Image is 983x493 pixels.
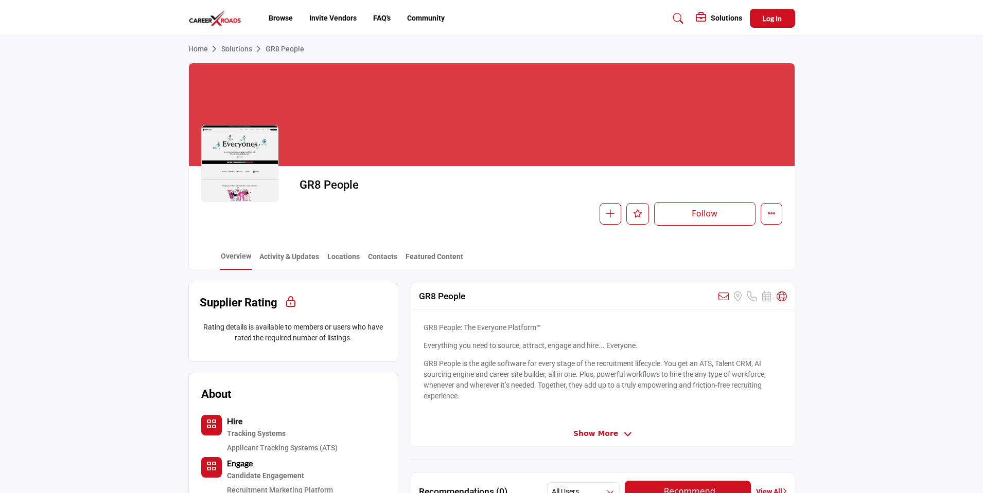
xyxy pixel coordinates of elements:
a: Search [663,10,690,27]
b: Hire [227,416,242,426]
a: Engage [227,460,253,468]
a: Solutions [221,45,266,53]
div: Solutions [696,12,742,25]
a: Contacts [367,251,398,269]
button: Category Icon [201,415,222,435]
p: GR8 People is the agile software for every stage of the recruitment lifecycle. You get an ATS, Ta... [424,358,782,401]
div: Strategies and tools for maintaining active and engaging interactions with potential candidates. [227,469,333,483]
button: Log In [750,9,795,28]
button: More details [761,203,782,225]
p: Everything you need to source, attract, engage and hire... Everyone. [424,340,782,351]
a: Tracking Systems [227,427,338,441]
a: Hire [227,417,242,426]
a: Invite Vendors [309,14,357,22]
a: GR8 People [266,45,304,53]
a: Locations [327,251,360,269]
p: Rating details is available to members or users who have rated the required number of listings. [200,322,387,343]
b: Engage [227,458,253,468]
a: Activity & Updates [259,251,320,269]
a: Home [188,45,221,53]
a: Candidate Engagement [227,469,333,483]
span: Show More [573,428,618,439]
h5: Solutions [711,13,742,23]
p: GR8 People: The Everyone Platform™ [424,322,782,333]
h2: GR8 People [419,291,465,302]
h2: GR8 People [300,178,583,192]
a: Browse [269,14,293,22]
a: Community [407,14,445,22]
button: Category Icon [201,457,222,478]
img: site Logo [188,10,247,27]
button: Follow [654,202,756,226]
a: FAQ's [373,14,391,22]
button: Like [626,203,649,225]
span: Log In [763,14,782,23]
h2: About [201,386,231,403]
div: Systems for tracking and managing candidate applications, interviews, and onboarding processes. [227,427,338,441]
a: Overview [220,251,252,270]
a: Featured Content [405,251,464,269]
a: Applicant Tracking Systems (ATS) [227,444,338,452]
h2: Supplier Rating [200,294,277,311]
